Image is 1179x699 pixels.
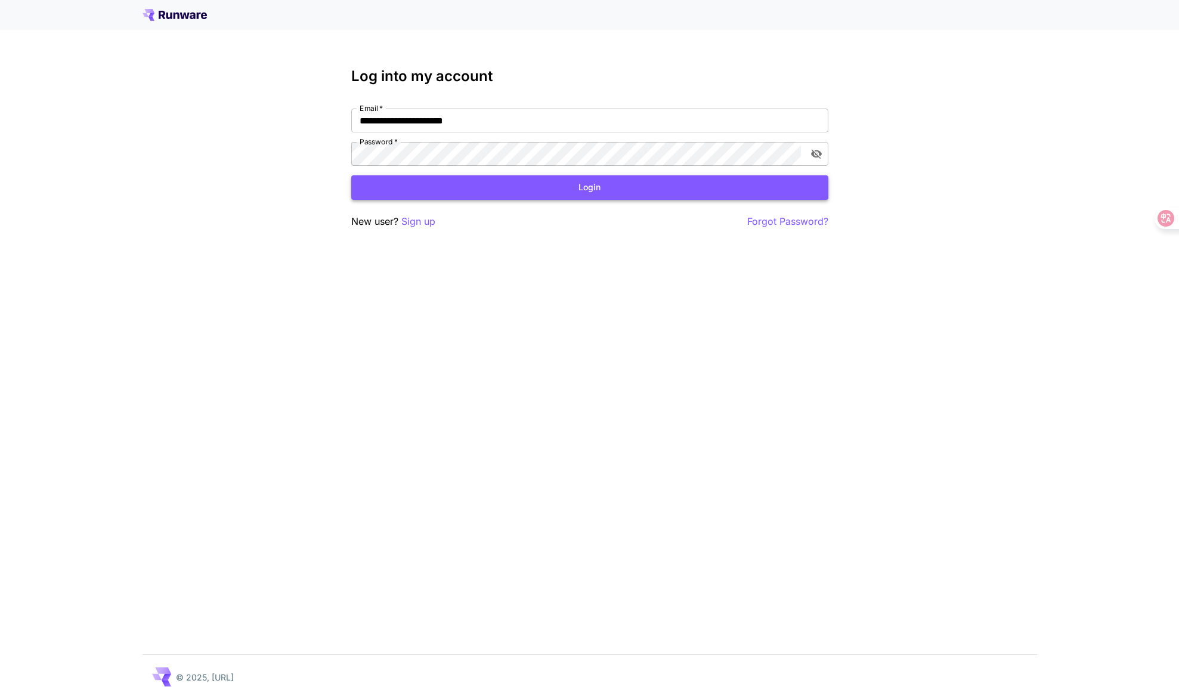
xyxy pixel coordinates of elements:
[176,671,234,683] p: © 2025, [URL]
[360,137,398,147] label: Password
[747,214,828,229] button: Forgot Password?
[360,103,383,113] label: Email
[351,175,828,200] button: Login
[401,214,435,229] button: Sign up
[806,143,827,165] button: toggle password visibility
[351,214,435,229] p: New user?
[351,68,828,85] h3: Log into my account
